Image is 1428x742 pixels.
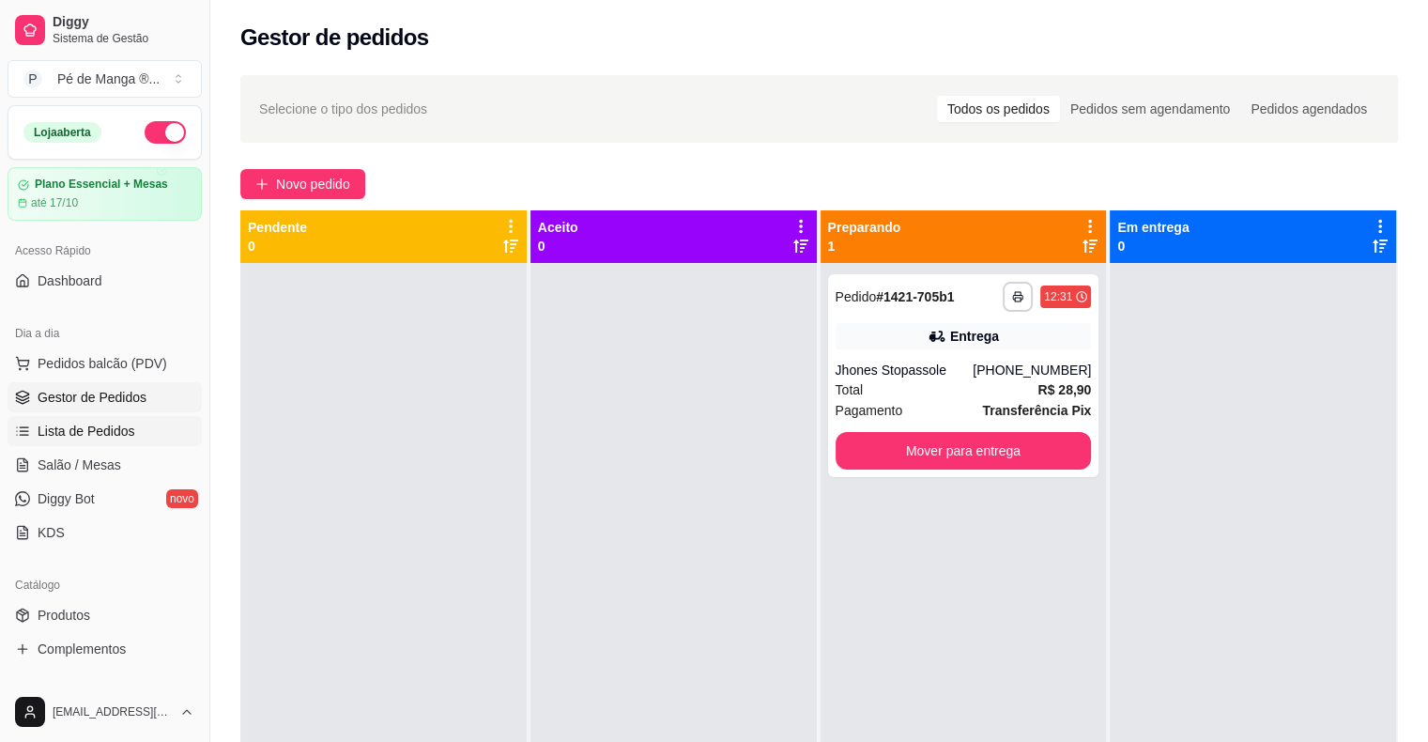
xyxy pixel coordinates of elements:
p: Preparando [828,218,901,237]
a: Salão / Mesas [8,450,202,480]
button: Pedidos balcão (PDV) [8,348,202,379]
span: Diggy Bot [38,489,95,508]
article: Plano Essencial + Mesas [35,178,168,192]
div: Pé de Manga ® ... [57,70,160,88]
article: até 17/10 [31,195,78,210]
span: [EMAIL_ADDRESS][DOMAIN_NAME] [53,704,172,719]
span: Dashboard [38,271,102,290]
a: Diggy Botnovo [8,484,202,514]
div: [PHONE_NUMBER] [973,361,1091,379]
button: Select a team [8,60,202,98]
p: Em entrega [1117,218,1189,237]
p: Pendente [248,218,307,237]
span: Lista de Pedidos [38,422,135,441]
div: Loja aberta [23,122,101,143]
span: Pedidos balcão (PDV) [38,354,167,373]
strong: Transferência Pix [982,403,1091,418]
span: Gestor de Pedidos [38,388,146,407]
div: 12:31 [1044,289,1072,304]
a: Lista de Pedidos [8,416,202,446]
div: Catálogo [8,570,202,600]
div: Jhones Stopassole [836,361,974,379]
p: 1 [828,237,901,255]
span: Salão / Mesas [38,456,121,474]
p: 0 [538,237,578,255]
button: [EMAIL_ADDRESS][DOMAIN_NAME] [8,689,202,734]
span: KDS [38,523,65,542]
span: Produtos [38,606,90,625]
span: Sistema de Gestão [53,31,194,46]
span: Pedido [836,289,877,304]
p: 0 [1117,237,1189,255]
strong: R$ 28,90 [1037,382,1091,397]
span: Novo pedido [276,174,350,194]
button: Alterar Status [145,121,186,144]
span: Diggy [53,14,194,31]
a: Produtos [8,600,202,630]
a: Dashboard [8,266,202,296]
a: Plano Essencial + Mesasaté 17/10 [8,167,202,221]
span: plus [255,178,269,191]
div: Acesso Rápido [8,236,202,266]
span: Selecione o tipo dos pedidos [259,99,427,119]
button: Novo pedido [240,169,365,199]
div: Todos os pedidos [937,96,1060,122]
div: Dia a dia [8,318,202,348]
div: Entrega [950,327,999,346]
span: Total [836,379,864,400]
p: 0 [248,237,307,255]
a: KDS [8,518,202,548]
p: Aceito [538,218,578,237]
div: Pedidos agendados [1240,96,1377,122]
strong: # 1421-705b1 [876,289,954,304]
span: Complementos [38,640,126,658]
a: DiggySistema de Gestão [8,8,202,53]
button: Mover para entrega [836,432,1092,470]
a: Complementos [8,634,202,664]
h2: Gestor de pedidos [240,23,429,53]
a: Gestor de Pedidos [8,382,202,412]
div: Pedidos sem agendamento [1060,96,1240,122]
span: P [23,70,42,88]
span: Pagamento [836,400,903,421]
